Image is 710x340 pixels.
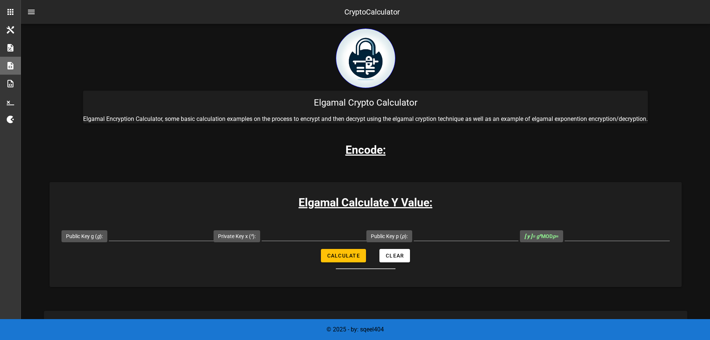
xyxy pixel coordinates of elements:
i: p [402,233,405,239]
i: = g [524,233,541,239]
a: home [336,82,395,90]
span: © 2025 - by: sqeel404 [326,326,384,333]
sup: x [251,233,253,237]
div: Elgamal Crypto Calculator [83,91,648,115]
label: Public Key p ( ): [371,233,408,240]
div: CryptoCalculator [344,6,400,18]
img: encryption logo [336,28,395,88]
button: nav-menu-toggle [22,3,40,21]
sup: x [539,233,541,237]
span: MOD = [524,233,559,239]
b: [ y ] [524,233,532,239]
label: Public Key g ( ): [66,233,103,240]
span: Clear [385,253,404,259]
button: Calculate [321,249,366,262]
i: g [97,233,100,239]
p: Elgamal Encryption Calculator, some basic calculation examples on the process to encrypt and then... [83,115,648,124]
h3: Encode: [345,141,386,158]
label: Private Key x ( ): [218,233,256,240]
span: Calculate [327,253,360,259]
h3: Elgamal Calculate Y Value: [50,194,682,211]
i: p [553,233,556,239]
button: Clear [379,249,410,262]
